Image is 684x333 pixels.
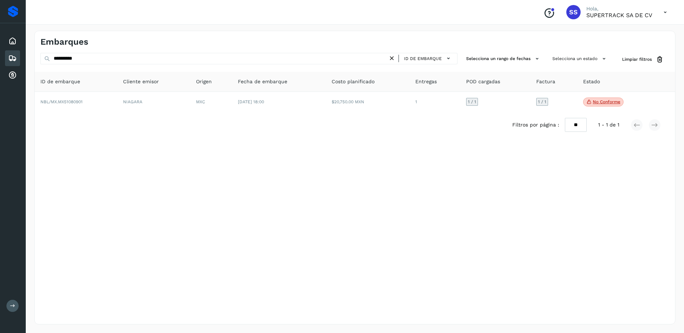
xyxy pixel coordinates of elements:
[5,50,20,66] div: Embarques
[40,37,88,47] h4: Embarques
[404,55,442,62] span: ID de embarque
[583,78,600,85] span: Estado
[238,78,287,85] span: Fecha de embarque
[468,100,476,104] span: 1 / 1
[332,78,375,85] span: Costo planificado
[466,78,500,85] span: POD cargadas
[415,78,437,85] span: Entregas
[40,78,80,85] span: ID de embarque
[40,99,83,104] span: NBL/MX.MX51080901
[5,33,20,49] div: Inicio
[123,78,159,85] span: Cliente emisor
[586,6,652,12] p: Hola,
[598,121,619,129] span: 1 - 1 de 1
[512,121,559,129] span: Filtros por página :
[410,92,460,113] td: 1
[463,53,544,65] button: Selecciona un rango de fechas
[622,56,652,63] span: Limpiar filtros
[593,99,620,104] p: No conforme
[586,12,652,19] p: SUPERTRACK SA DE CV
[538,100,546,104] span: 1 / 1
[190,92,232,113] td: MXC
[402,53,454,64] button: ID de embarque
[549,53,611,65] button: Selecciona un estado
[536,78,555,85] span: Factura
[196,78,212,85] span: Origen
[616,53,669,66] button: Limpiar filtros
[117,92,190,113] td: NIAGARA
[238,99,264,104] span: [DATE] 18:00
[5,68,20,83] div: Cuentas por cobrar
[326,92,410,113] td: $20,750.00 MXN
